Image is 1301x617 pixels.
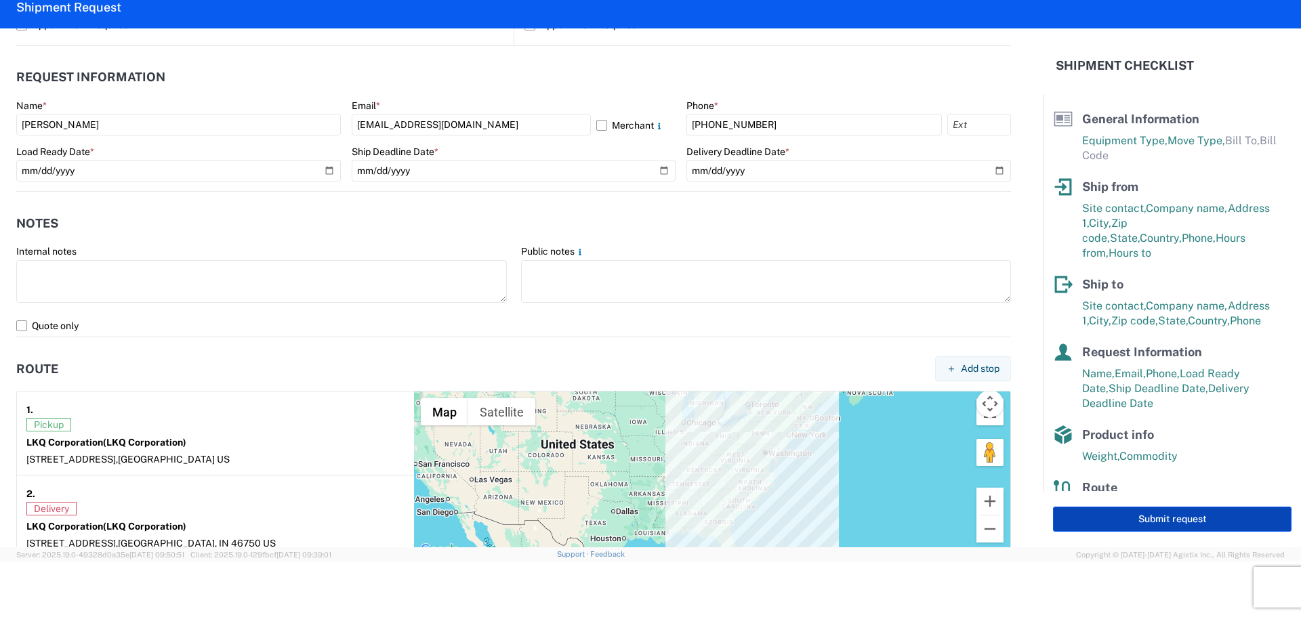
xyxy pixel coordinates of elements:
[16,551,184,559] span: Server: 2025.19.0-49328d0a35e
[417,541,462,559] img: Google
[26,521,186,532] strong: LKQ Corporation
[1182,232,1216,244] span: Phone,
[1111,314,1158,327] span: Zip code,
[26,418,71,431] span: Pickup
[557,550,591,558] a: Support
[16,70,165,84] h2: Request Information
[935,356,1011,381] button: Add stop
[118,454,230,465] span: [GEOGRAPHIC_DATA] US
[16,245,77,257] label: Internal notes
[129,551,184,559] span: [DATE] 09:50:51
[1056,58,1194,74] h2: Shipment Checklist
[1168,134,1225,147] span: Move Type,
[1082,112,1199,126] span: General Information
[1146,299,1228,312] span: Company name,
[961,362,999,375] span: Add stop
[421,398,468,425] button: Show street map
[1146,367,1180,380] span: Phone,
[1158,314,1188,327] span: State,
[16,217,58,230] h2: Notes
[16,146,94,158] label: Load Ready Date
[976,390,1004,417] button: Map camera controls
[26,454,118,465] span: [STREET_ADDRESS],
[1109,247,1151,259] span: Hours to
[976,488,1004,515] button: Zoom in
[16,315,1011,337] label: Quote only
[26,401,33,418] strong: 1.
[686,146,789,158] label: Delivery Deadline Date
[1082,202,1146,215] span: Site contact,
[976,515,1004,542] button: Zoom out
[686,100,718,112] label: Phone
[190,551,331,559] span: Client: 2025.19.0-129fbcf
[1076,549,1285,561] span: Copyright © [DATE]-[DATE] Agistix Inc., All Rights Reserved
[16,100,47,112] label: Name
[1109,382,1208,395] span: Ship Deadline Date,
[1082,345,1202,359] span: Request Information
[947,114,1011,135] input: Ext
[1230,314,1261,327] span: Phone
[521,245,585,257] label: Public notes
[1089,314,1111,327] span: City,
[26,437,186,448] strong: LKQ Corporation
[103,437,186,448] span: (LKQ Corporation)
[1082,427,1154,442] span: Product info
[596,114,676,135] label: Merchant
[1053,507,1292,532] button: Submit request
[1188,314,1230,327] span: Country,
[1146,202,1228,215] span: Company name,
[352,146,438,158] label: Ship Deadline Date
[1082,367,1115,380] span: Name,
[26,538,118,549] span: [STREET_ADDRESS],
[1082,450,1119,463] span: Weight,
[1082,299,1146,312] span: Site contact,
[1110,232,1140,244] span: State,
[1082,277,1123,291] span: Ship to
[26,502,77,515] span: Delivery
[26,485,35,502] strong: 2.
[976,439,1004,466] button: Drag Pegman onto the map to open Street View
[1119,450,1178,463] span: Commodity
[1082,179,1138,194] span: Ship from
[352,100,380,112] label: Email
[103,521,186,532] span: (LKQ Corporation)
[118,538,276,549] span: [GEOGRAPHIC_DATA], IN 46750 US
[417,541,462,559] a: Open this area in Google Maps (opens a new window)
[1225,134,1260,147] span: Bill To,
[1115,367,1146,380] span: Email,
[1089,217,1111,230] span: City,
[276,551,331,559] span: [DATE] 09:39:01
[1082,480,1117,494] span: Route
[468,398,535,425] button: Show satellite imagery
[1082,134,1168,147] span: Equipment Type,
[1140,232,1182,244] span: Country,
[590,550,625,558] a: Feedback
[16,362,58,376] h2: Route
